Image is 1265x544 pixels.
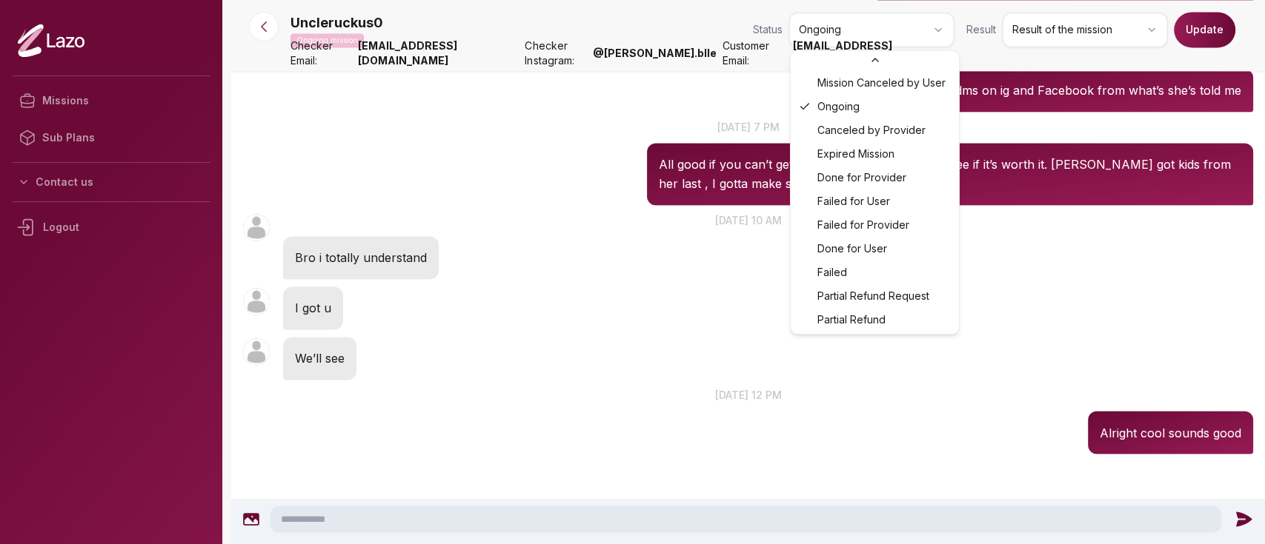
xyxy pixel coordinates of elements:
[817,241,887,256] span: Done for User
[817,147,894,161] span: Expired Mission
[817,170,906,185] span: Done for Provider
[817,194,890,209] span: Failed for User
[817,99,860,114] span: Ongoing
[817,218,909,232] span: Failed for Provider
[817,123,926,138] span: Canceled by Provider
[817,75,946,90] span: Mission Canceled by User
[817,265,847,280] span: Failed
[817,289,929,303] span: Partial Refund Request
[817,312,886,327] span: Partial Refund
